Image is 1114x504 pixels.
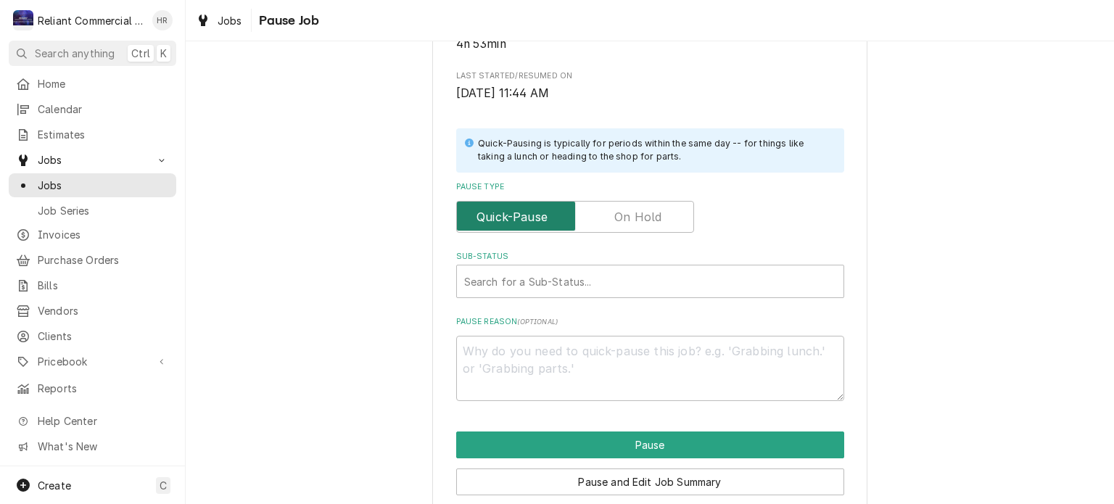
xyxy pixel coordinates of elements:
[456,85,844,102] span: Last Started/Resumed On
[456,70,844,102] div: Last Started/Resumed On
[152,10,173,30] div: HR
[9,350,176,373] a: Go to Pricebook
[9,223,176,247] a: Invoices
[218,13,242,28] span: Jobs
[38,303,169,318] span: Vendors
[9,273,176,297] a: Bills
[456,431,844,458] button: Pause
[9,376,176,400] a: Reports
[9,299,176,323] a: Vendors
[478,137,830,164] div: Quick-Pausing is typically for periods within the same day -- for things like taking a lunch or h...
[38,413,168,429] span: Help Center
[35,46,115,61] span: Search anything
[9,173,176,197] a: Jobs
[456,458,844,495] div: Button Group Row
[152,10,173,30] div: Heath Reed's Avatar
[38,329,169,344] span: Clients
[456,181,844,193] label: Pause Type
[456,86,549,100] span: [DATE] 11:44 AM
[38,102,169,117] span: Calendar
[456,251,844,263] label: Sub-Status
[9,123,176,146] a: Estimates
[190,9,248,33] a: Jobs
[517,318,558,326] span: ( optional )
[456,251,844,298] div: Sub-Status
[456,468,844,495] button: Pause and Edit Job Summary
[38,479,71,492] span: Create
[9,97,176,121] a: Calendar
[38,354,147,369] span: Pricebook
[13,10,33,30] div: Reliant Commercial Appliance Repair LLC's Avatar
[456,36,844,53] span: Total Time Logged
[9,199,176,223] a: Job Series
[255,11,319,30] span: Pause Job
[38,227,169,242] span: Invoices
[38,152,147,168] span: Jobs
[131,46,150,61] span: Ctrl
[9,41,176,66] button: Search anythingCtrlK
[456,316,844,328] label: Pause Reason
[38,127,169,142] span: Estimates
[9,148,176,172] a: Go to Jobs
[38,203,169,218] span: Job Series
[9,248,176,272] a: Purchase Orders
[160,478,167,493] span: C
[456,431,844,458] div: Button Group Row
[456,181,844,233] div: Pause Type
[456,316,844,401] div: Pause Reason
[38,278,169,293] span: Bills
[13,10,33,30] div: R
[456,70,844,82] span: Last Started/Resumed On
[9,324,176,348] a: Clients
[160,46,167,61] span: K
[38,252,169,268] span: Purchase Orders
[9,409,176,433] a: Go to Help Center
[38,76,169,91] span: Home
[38,381,169,396] span: Reports
[38,178,169,193] span: Jobs
[456,37,506,51] span: 4h 53min
[38,439,168,454] span: What's New
[9,434,176,458] a: Go to What's New
[9,72,176,96] a: Home
[38,13,144,28] div: Reliant Commercial Appliance Repair LLC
